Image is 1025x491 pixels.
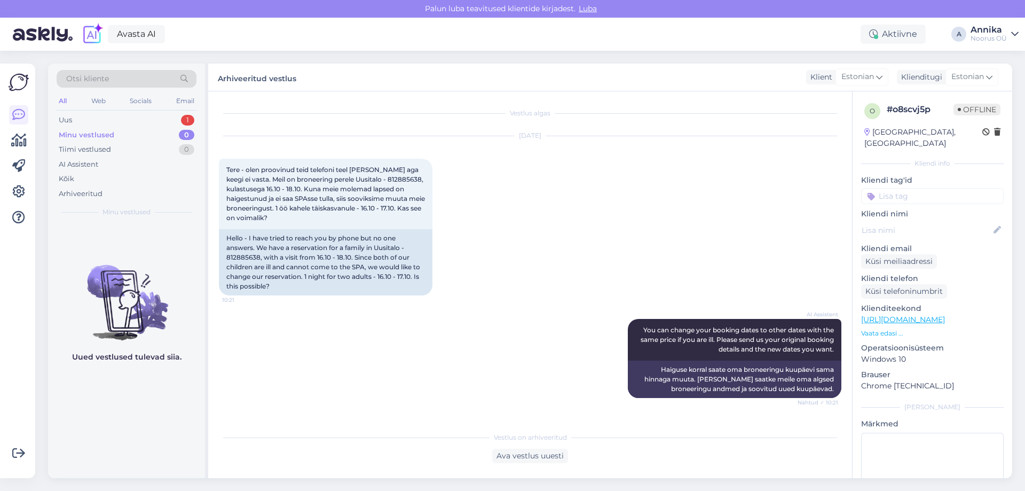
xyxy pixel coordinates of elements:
div: Tiimi vestlused [59,144,111,155]
div: Hello - I have tried to reach you by phone but no one answers. We have a reservation for a family... [219,229,432,295]
span: Vestlus on arhiveeritud [494,433,567,442]
span: Luba [575,4,600,13]
p: Uued vestlused tulevad siia. [72,352,182,363]
div: Kõik [59,174,74,184]
div: 0 [179,144,194,155]
div: Küsi telefoninumbrit [861,284,947,299]
div: Minu vestlused [59,130,114,141]
span: Estonian [841,71,874,83]
p: Kliendi nimi [861,208,1004,220]
span: Nähtud ✓ 10:21 [798,399,838,407]
div: Kliendi info [861,159,1004,168]
p: Kliendi email [861,243,1004,254]
div: 1 [181,115,194,126]
div: Email [174,94,196,108]
div: Vestlus algas [219,108,841,118]
img: No chats [48,246,205,342]
a: AnnikaNoorus OÜ [971,26,1019,43]
div: AI Assistent [59,159,98,170]
span: o [870,107,875,115]
div: [DATE] [219,131,841,141]
img: explore-ai [81,23,104,45]
span: Tere - olen proovinud teid telefoni teel [PERSON_NAME] aga keegi ei vasta. Meil on broneering per... [226,166,427,222]
a: [URL][DOMAIN_NAME] [861,315,945,324]
p: Klienditeekond [861,303,1004,314]
p: Chrome [TECHNICAL_ID] [861,380,1004,392]
div: Uus [59,115,72,126]
span: You can change your booking dates to other dates with the same price if you are ill. Please send ... [641,326,835,353]
div: Arhiveeritud [59,189,102,199]
div: # o8scvj5p [887,103,953,116]
div: Noorus OÜ [971,34,1007,43]
span: AI Assistent [798,310,838,318]
input: Lisa nimi [862,224,991,236]
input: Lisa tag [861,188,1004,204]
label: Arhiveeritud vestlus [218,70,296,84]
div: Klienditugi [897,72,942,83]
span: Estonian [951,71,984,83]
p: Kliendi tag'id [861,175,1004,186]
p: Brauser [861,369,1004,380]
div: Küsi meiliaadressi [861,254,937,269]
div: A [951,27,966,42]
p: Windows 10 [861,354,1004,365]
div: Haiguse korral saate oma broneeringu kuupäevi sama hinnaga muuta. [PERSON_NAME] saatke meile oma ... [628,361,841,398]
div: [PERSON_NAME] [861,402,1004,412]
p: Kliendi telefon [861,273,1004,284]
img: Askly Logo [9,72,29,92]
p: Operatsioonisüsteem [861,342,1004,354]
div: Ava vestlus uuesti [492,449,568,463]
span: Offline [953,104,1000,115]
a: Avasta AI [108,25,165,43]
div: Klient [806,72,832,83]
div: All [57,94,69,108]
div: [GEOGRAPHIC_DATA], [GEOGRAPHIC_DATA] [864,127,982,149]
div: Annika [971,26,1007,34]
span: Otsi kliente [66,73,109,84]
div: Web [89,94,108,108]
p: Vaata edasi ... [861,329,1004,338]
div: Socials [128,94,154,108]
span: 10:21 [222,296,262,304]
span: Minu vestlused [102,207,151,217]
div: 0 [179,130,194,141]
div: Aktiivne [861,25,926,44]
p: Märkmed [861,418,1004,430]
